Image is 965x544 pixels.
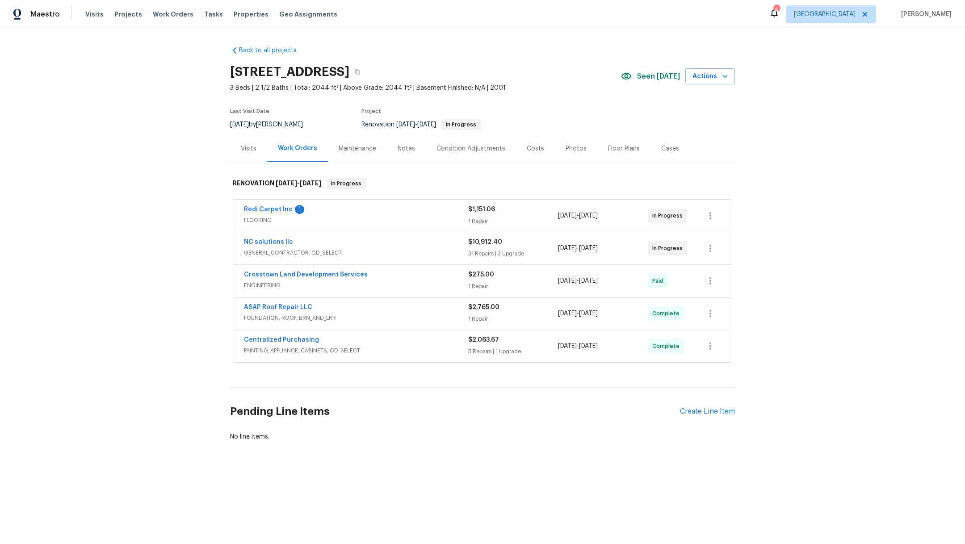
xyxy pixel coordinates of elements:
h2: [STREET_ADDRESS] [230,67,349,76]
div: 5 Repairs | 1 Upgrade [468,347,558,356]
span: Properties [234,10,269,19]
span: [DATE] [300,180,321,186]
div: 4 [773,5,780,14]
span: [DATE] [558,278,577,284]
div: Visits [241,144,256,153]
div: Costs [527,144,544,153]
div: Notes [398,144,415,153]
span: PAINTING, APPLIANCE, CABINETS, OD_SELECT [244,346,468,355]
span: [DATE] [276,180,297,186]
span: Seen [DATE] [637,72,680,81]
span: [DATE] [579,343,598,349]
span: Last Visit Date [230,109,269,114]
span: - [396,121,436,128]
span: [DATE] [579,245,598,251]
span: [GEOGRAPHIC_DATA] [794,10,856,19]
span: [DATE] [558,343,577,349]
span: Visits [85,10,104,19]
div: No line items. [230,432,735,441]
span: - [558,342,598,351]
span: Work Orders [153,10,193,19]
div: Condition Adjustments [436,144,505,153]
div: Photos [566,144,587,153]
span: Geo Assignments [279,10,337,19]
a: ASAP Roof Repair LLC [244,304,312,310]
a: Redi Carpet Inc [244,206,293,213]
a: Centralized Purchasing [244,337,319,343]
span: $2,063.67 [468,337,499,343]
span: In Progress [442,122,480,127]
span: Tasks [204,11,223,17]
h6: RENOVATION [233,178,321,189]
a: NC solutions llc [244,239,293,245]
span: $10,912.40 [468,239,502,245]
span: [DATE] [558,310,577,317]
div: 1 [295,205,304,214]
span: Renovation [361,121,481,128]
div: Cases [661,144,679,153]
span: [DATE] [579,310,598,317]
span: $1,151.06 [468,206,495,213]
div: 1 Repair [468,314,558,323]
span: $275.00 [468,272,494,278]
button: Actions [685,68,735,85]
span: In Progress [652,244,686,253]
span: In Progress [327,179,365,188]
div: Maintenance [339,144,376,153]
span: Projects [114,10,142,19]
span: Complete [652,309,683,318]
span: - [558,211,598,220]
div: 1 Repair [468,217,558,226]
span: [DATE] [230,121,249,128]
span: - [276,180,321,186]
div: Create Line Item [680,407,735,416]
span: Maestro [30,10,60,19]
span: Project [361,109,381,114]
div: Work Orders [278,144,317,153]
span: 3 Beds | 2 1/2 Baths | Total: 2044 ft² | Above Grade: 2044 ft² | Basement Finished: N/A | 2001 [230,84,621,92]
span: [DATE] [579,213,598,219]
a: Crosstown Land Development Services [244,272,368,278]
span: [DATE] [558,245,577,251]
span: [PERSON_NAME] [898,10,952,19]
div: 1 Repair [468,282,558,291]
span: [DATE] [558,213,577,219]
span: Complete [652,342,683,351]
span: FOUNDATION, ROOF, BRN_AND_LRR [244,314,468,322]
button: Copy Address [349,64,365,80]
a: Back to all projects [230,46,316,55]
span: [DATE] [396,121,415,128]
span: Paid [652,276,667,285]
span: Actions [692,71,728,82]
span: - [558,309,598,318]
span: In Progress [652,211,686,220]
div: RENOVATION [DATE]-[DATE]In Progress [230,169,735,198]
span: - [558,244,598,253]
span: $2,765.00 [468,304,499,310]
span: [DATE] [417,121,436,128]
span: GENERAL_CONTRACTOR, OD_SELECT [244,248,468,257]
span: FLOORING [244,216,468,225]
div: by [PERSON_NAME] [230,119,314,130]
span: ENGINEERING [244,281,468,290]
div: 31 Repairs | 3 Upgrade [468,249,558,258]
span: [DATE] [579,278,598,284]
div: Floor Plans [608,144,640,153]
h2: Pending Line Items [230,391,680,432]
span: - [558,276,598,285]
